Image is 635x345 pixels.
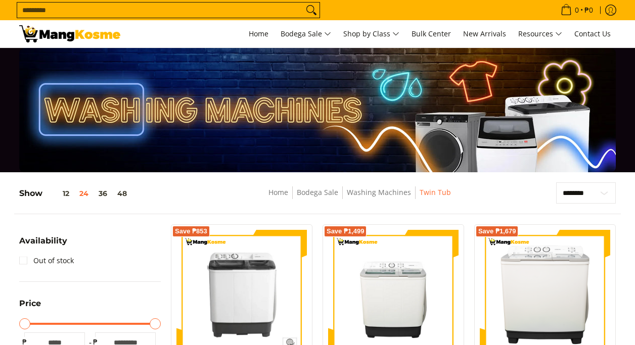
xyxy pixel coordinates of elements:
[458,20,511,47] a: New Arrivals
[420,186,451,199] span: Twin Tub
[94,189,112,198] button: 36
[573,7,580,14] span: 0
[19,300,41,308] span: Price
[347,187,411,197] a: Washing Machines
[327,228,365,234] span: Save ₱1,499
[574,29,611,38] span: Contact Us
[19,188,132,199] h5: Show
[175,228,207,234] span: Save ₱853
[268,187,288,197] a: Home
[463,29,506,38] span: New Arrivals
[19,237,67,245] span: Availability
[19,25,120,42] img: Washing Machines l Mang Kosme: Home Appliances Warehouse Sale Partner Twin Tub
[276,20,336,47] a: Bodega Sale
[558,5,596,16] span: •
[478,228,516,234] span: Save ₱1,679
[130,20,616,47] nav: Main Menu
[412,29,451,38] span: Bulk Center
[112,189,132,198] button: 48
[249,29,268,38] span: Home
[513,20,567,47] a: Resources
[406,20,456,47] a: Bulk Center
[343,28,399,40] span: Shop by Class
[19,253,74,269] a: Out of stock
[281,28,331,40] span: Bodega Sale
[569,20,616,47] a: Contact Us
[518,28,562,40] span: Resources
[297,187,338,197] a: Bodega Sale
[74,189,94,198] button: 24
[583,7,595,14] span: ₱0
[338,20,404,47] a: Shop by Class
[19,300,41,315] summary: Open
[303,3,320,18] button: Search
[199,186,521,209] nav: Breadcrumbs
[244,20,274,47] a: Home
[42,189,74,198] button: 12
[19,237,67,253] summary: Open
